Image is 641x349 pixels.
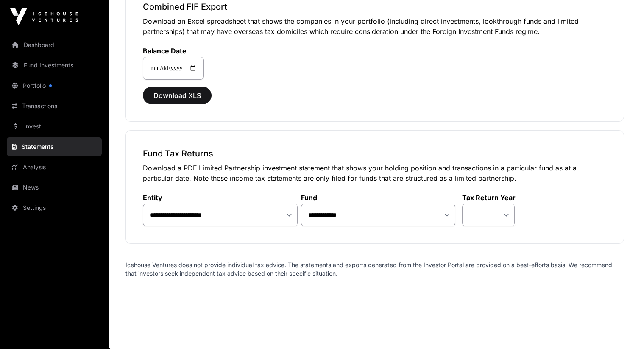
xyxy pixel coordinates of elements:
[143,148,607,159] h3: Fund Tax Returns
[462,193,516,202] label: Tax Return Year
[143,163,607,183] p: Download a PDF Limited Partnership investment statement that shows your holding position and tran...
[7,97,102,115] a: Transactions
[143,1,607,13] h3: Combined FIF Export
[143,16,607,36] p: Download an Excel spreadsheet that shows the companies in your portfolio (including direct invest...
[153,90,201,101] span: Download XLS
[7,76,102,95] a: Portfolio
[7,117,102,136] a: Invest
[10,8,78,25] img: Icehouse Ventures Logo
[143,193,298,202] label: Entity
[7,178,102,197] a: News
[7,137,102,156] a: Statements
[7,36,102,54] a: Dashboard
[143,87,212,104] button: Download XLS
[125,261,624,278] p: Icehouse Ventures does not provide individual tax advice. The statements and exports generated fr...
[7,158,102,176] a: Analysis
[7,56,102,75] a: Fund Investments
[143,47,204,55] label: Balance Date
[7,198,102,217] a: Settings
[599,308,641,349] iframe: Chat Widget
[301,193,456,202] label: Fund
